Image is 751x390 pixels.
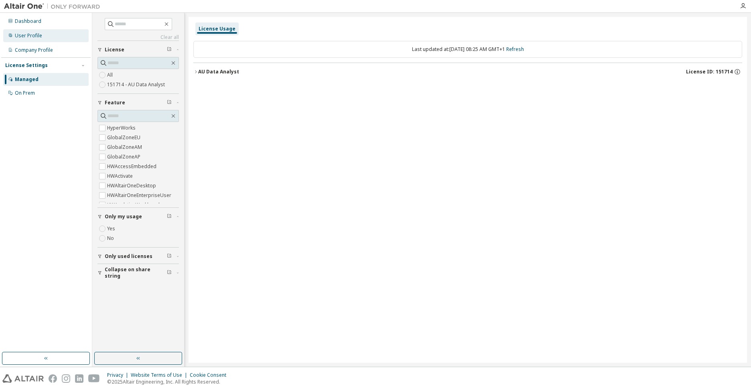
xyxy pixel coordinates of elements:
div: License Settings [5,62,48,69]
span: Only used licenses [105,253,152,260]
a: Refresh [506,46,524,53]
img: instagram.svg [62,374,70,383]
label: All [107,70,114,80]
label: GlobalZoneAP [107,152,142,162]
div: User Profile [15,32,42,39]
div: Company Profile [15,47,53,53]
div: Managed [15,76,39,83]
span: Collapse on share string [105,266,167,279]
img: altair_logo.svg [2,374,44,383]
label: HWAltairOneEnterpriseUser [107,191,173,200]
span: License ID: 151714 [686,69,733,75]
a: Clear all [97,34,179,41]
label: HWAnalyticsWorkbench [107,200,163,210]
div: AU Data Analyst [198,69,239,75]
img: facebook.svg [49,374,57,383]
img: youtube.svg [88,374,100,383]
label: GlobalZoneAM [107,142,144,152]
button: Collapse on share string [97,264,179,282]
label: 151714 - AU Data Analyst [107,80,166,89]
button: Only used licenses [97,248,179,265]
span: Clear filter [167,100,172,106]
button: Feature [97,94,179,112]
span: Only my usage [105,213,142,220]
label: HyperWorks [107,123,137,133]
img: Altair One [4,2,104,10]
label: Yes [107,224,117,234]
div: License Usage [199,26,235,32]
div: Dashboard [15,18,41,24]
label: GlobalZoneEU [107,133,142,142]
button: Only my usage [97,208,179,225]
label: HWAltairOneDesktop [107,181,158,191]
img: linkedin.svg [75,374,83,383]
label: HWAccessEmbedded [107,162,158,171]
div: On Prem [15,90,35,96]
div: Privacy [107,372,131,378]
span: Clear filter [167,270,172,276]
button: License [97,41,179,59]
div: Last updated at: [DATE] 08:25 AM GMT+1 [193,41,742,58]
div: Cookie Consent [190,372,231,378]
span: Feature [105,100,125,106]
button: AU Data AnalystLicense ID: 151714 [193,63,742,81]
label: No [107,234,116,243]
div: Website Terms of Use [131,372,190,378]
p: © 2025 Altair Engineering, Inc. All Rights Reserved. [107,378,231,385]
span: Clear filter [167,47,172,53]
span: Clear filter [167,253,172,260]
span: License [105,47,124,53]
label: HWActivate [107,171,134,181]
span: Clear filter [167,213,172,220]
